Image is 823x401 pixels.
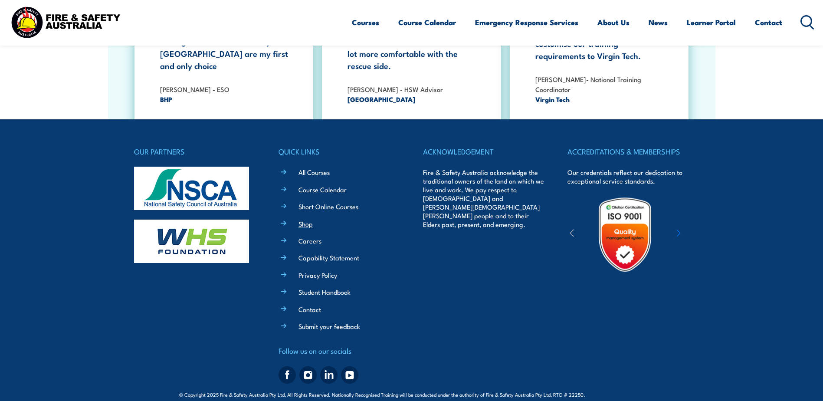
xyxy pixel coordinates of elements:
p: Fire & Safety Australia acknowledge the traditional owners of the land on which we live and work.... [423,168,544,229]
a: Learner Portal [687,11,736,34]
a: Shop [298,219,313,228]
a: Careers [298,236,321,245]
strong: [PERSON_NAME] - HSW Advisor [348,84,443,94]
h4: Follow us on our socials [279,345,400,357]
a: Courses [352,11,379,34]
a: Emergency Response Services [475,11,578,34]
p: Our credentials reflect our dedication to exceptional service standards. [567,168,689,185]
a: About Us [597,11,630,34]
span: Site: [595,391,644,398]
a: Contact [298,305,321,314]
a: Capability Statement [298,253,359,262]
a: News [649,11,668,34]
img: ewpa-logo [663,220,739,250]
a: Privacy Policy [298,270,337,279]
a: Submit your feedback [298,322,360,331]
strong: [PERSON_NAME]- National Training Coordinator [535,74,641,94]
a: All Courses [298,168,330,177]
h4: ACCREDITATIONS & MEMBERSHIPS [567,145,689,158]
a: Student Handbook [298,287,351,296]
span: © Copyright 2025 Fire & Safety Australia Pty Ltd, All Rights Reserved. Nationally Recognised Trai... [179,390,644,398]
span: Virgin Tech [535,94,667,104]
h4: OUR PARTNERS [134,145,256,158]
a: Contact [755,11,782,34]
a: Course Calendar [298,185,347,194]
strong: [PERSON_NAME] - ESO [160,84,230,94]
span: BHP [160,94,292,104]
img: whs-logo-footer [134,220,249,263]
a: Course Calendar [398,11,456,34]
h4: QUICK LINKS [279,145,400,158]
img: nsca-logo-footer [134,167,249,210]
h4: ACKNOWLEDGEMENT [423,145,544,158]
span: [GEOGRAPHIC_DATA] [348,94,479,104]
img: Untitled design (19) [587,197,663,273]
a: Short Online Courses [298,202,358,211]
a: KND Digital [613,390,644,398]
